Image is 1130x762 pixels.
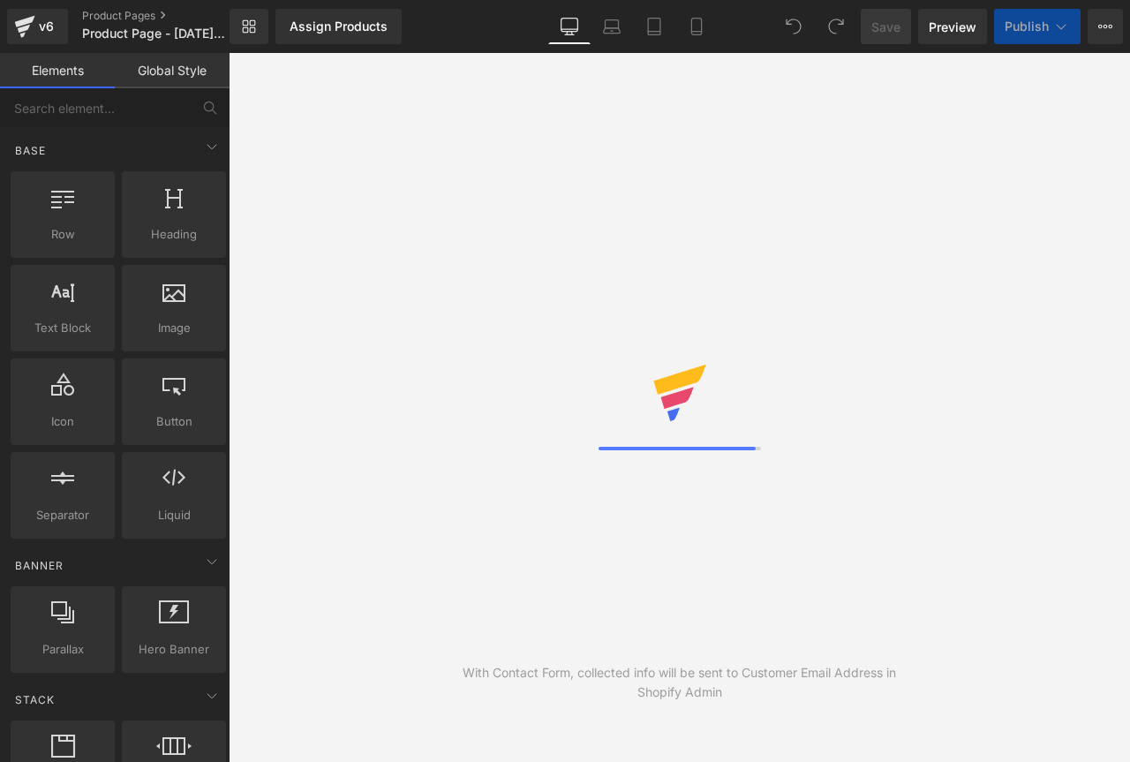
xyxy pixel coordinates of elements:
[127,319,221,337] span: Image
[818,9,854,44] button: Redo
[13,691,56,708] span: Stack
[633,9,675,44] a: Tablet
[1088,9,1123,44] button: More
[115,53,230,88] a: Global Style
[929,18,976,36] span: Preview
[454,663,905,702] div: With Contact Form, collected info will be sent to Customer Email Address in Shopify Admin
[16,225,109,244] span: Row
[35,15,57,38] div: v6
[776,9,811,44] button: Undo
[548,9,591,44] a: Desktop
[127,640,221,659] span: Hero Banner
[591,9,633,44] a: Laptop
[82,26,225,41] span: Product Page - [DATE] 19:11:42
[82,9,259,23] a: Product Pages
[13,557,65,574] span: Banner
[127,225,221,244] span: Heading
[127,506,221,524] span: Liquid
[871,18,900,36] span: Save
[675,9,718,44] a: Mobile
[16,319,109,337] span: Text Block
[13,142,48,159] span: Base
[7,9,68,44] a: v6
[290,19,388,34] div: Assign Products
[16,506,109,524] span: Separator
[230,9,268,44] a: New Library
[16,412,109,431] span: Icon
[994,9,1081,44] button: Publish
[918,9,987,44] a: Preview
[127,412,221,431] span: Button
[16,640,109,659] span: Parallax
[1005,19,1049,34] span: Publish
